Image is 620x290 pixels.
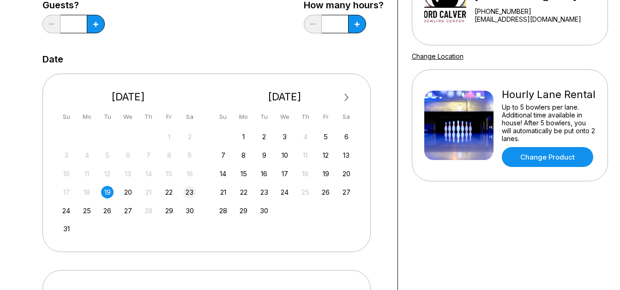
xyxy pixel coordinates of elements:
div: Choose Sunday, August 31st, 2025 [60,222,72,235]
div: Not available Thursday, September 11th, 2025 [299,149,312,161]
div: Choose Tuesday, September 9th, 2025 [258,149,271,161]
div: Sa [340,111,353,123]
div: Choose Sunday, September 28th, 2025 [217,204,229,217]
div: Choose Tuesday, September 23rd, 2025 [258,186,271,198]
div: Choose Saturday, August 23rd, 2025 [183,186,196,198]
div: Choose Monday, September 8th, 2025 [237,149,250,161]
div: Not available Tuesday, August 12th, 2025 [101,167,114,180]
div: Tu [101,111,114,123]
div: Choose Monday, September 1st, 2025 [237,130,250,143]
div: Not available Sunday, August 17th, 2025 [60,186,72,198]
div: Not available Monday, August 4th, 2025 [81,149,93,161]
div: Choose Friday, September 5th, 2025 [319,130,332,143]
a: Change Location [412,52,463,60]
div: Choose Saturday, August 30th, 2025 [183,204,196,217]
div: Hourly Lane Rental [502,88,596,101]
a: [EMAIL_ADDRESS][DOMAIN_NAME] [475,15,603,23]
div: Choose Tuesday, September 30th, 2025 [258,204,271,217]
div: Choose Wednesday, September 10th, 2025 [278,149,291,161]
div: Choose Saturday, September 13th, 2025 [340,149,353,161]
div: Choose Saturday, September 27th, 2025 [340,186,353,198]
div: Not available Friday, August 8th, 2025 [163,149,175,161]
div: [PHONE_NUMBER] [475,7,603,15]
div: Choose Monday, August 25th, 2025 [81,204,93,217]
div: Choose Monday, September 29th, 2025 [237,204,250,217]
div: Not available Thursday, August 21st, 2025 [142,186,155,198]
div: Choose Tuesday, August 19th, 2025 [101,186,114,198]
button: Next Month [339,90,354,105]
div: Choose Friday, September 12th, 2025 [319,149,332,161]
div: Not available Thursday, September 25th, 2025 [299,186,312,198]
div: Not available Thursday, August 28th, 2025 [142,204,155,217]
div: Su [60,111,72,123]
div: Tu [258,111,271,123]
div: Choose Tuesday, August 26th, 2025 [101,204,114,217]
div: Th [299,111,312,123]
div: Not available Wednesday, August 6th, 2025 [122,149,134,161]
label: Date [42,54,63,64]
div: Not available Tuesday, August 5th, 2025 [101,149,114,161]
div: We [278,111,291,123]
div: Choose Sunday, August 24th, 2025 [60,204,72,217]
div: [DATE] [213,91,356,103]
div: Choose Saturday, September 20th, 2025 [340,167,353,180]
div: Not available Saturday, August 9th, 2025 [183,149,196,161]
div: Not available Thursday, August 14th, 2025 [142,167,155,180]
div: Not available Monday, August 11th, 2025 [81,167,93,180]
div: Choose Wednesday, September 24th, 2025 [278,186,291,198]
div: Choose Friday, September 19th, 2025 [319,167,332,180]
div: Not available Thursday, August 7th, 2025 [142,149,155,161]
div: Choose Wednesday, August 20th, 2025 [122,186,134,198]
div: Choose Friday, August 22nd, 2025 [163,186,175,198]
div: Choose Wednesday, September 17th, 2025 [278,167,291,180]
img: Hourly Lane Rental [424,91,494,160]
div: Choose Saturday, September 6th, 2025 [340,130,353,143]
div: Not available Saturday, August 2nd, 2025 [183,130,196,143]
div: Not available Friday, August 15th, 2025 [163,167,175,180]
div: Fr [319,111,332,123]
div: Mo [237,111,250,123]
div: Choose Monday, September 15th, 2025 [237,167,250,180]
div: Choose Friday, September 26th, 2025 [319,186,332,198]
div: Not available Sunday, August 3rd, 2025 [60,149,72,161]
div: Not available Thursday, September 18th, 2025 [299,167,312,180]
div: Choose Friday, August 29th, 2025 [163,204,175,217]
div: Choose Wednesday, September 3rd, 2025 [278,130,291,143]
div: [DATE] [57,91,200,103]
div: Mo [81,111,93,123]
div: Fr [163,111,175,123]
div: Not available Thursday, September 4th, 2025 [299,130,312,143]
div: Not available Monday, August 18th, 2025 [81,186,93,198]
div: Su [217,111,229,123]
div: Th [142,111,155,123]
div: Choose Sunday, September 21st, 2025 [217,186,229,198]
div: We [122,111,134,123]
div: Not available Wednesday, August 13th, 2025 [122,167,134,180]
div: Choose Sunday, September 14th, 2025 [217,167,229,180]
div: Not available Saturday, August 16th, 2025 [183,167,196,180]
div: Choose Tuesday, September 2nd, 2025 [258,130,271,143]
div: Choose Sunday, September 7th, 2025 [217,149,229,161]
div: month 2025-09 [216,130,354,217]
div: Sa [183,111,196,123]
div: Choose Tuesday, September 16th, 2025 [258,167,271,180]
a: Change Product [502,147,593,167]
div: Choose Wednesday, August 27th, 2025 [122,204,134,217]
div: Up to 5 bowlers per lane. Additional time available in house! After 5 bowlers, you will automatic... [502,103,596,142]
div: Not available Sunday, August 10th, 2025 [60,167,72,180]
div: Not available Friday, August 1st, 2025 [163,130,175,143]
div: Choose Monday, September 22nd, 2025 [237,186,250,198]
div: month 2025-08 [59,130,198,235]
